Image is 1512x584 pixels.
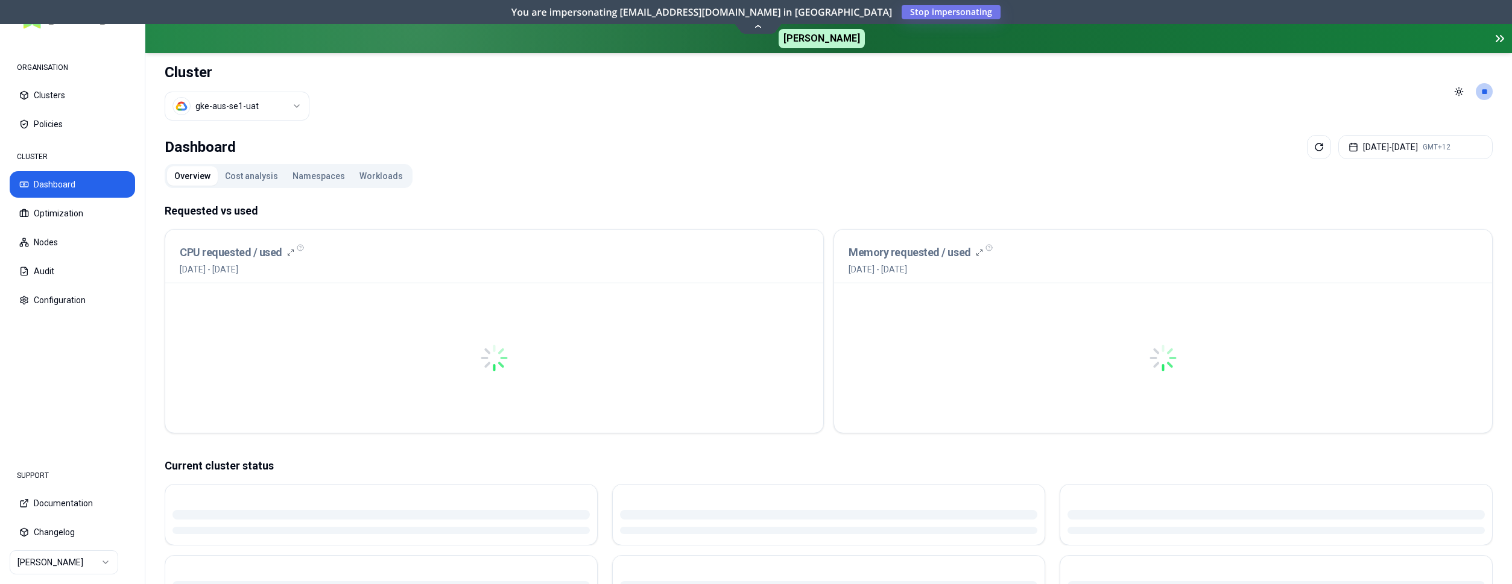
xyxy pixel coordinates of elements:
[779,29,865,48] span: [PERSON_NAME]
[1338,135,1493,159] button: [DATE]-[DATE]GMT+12
[10,258,135,284] button: Audit
[180,244,282,261] h3: CPU requested / used
[167,166,218,186] button: Overview
[165,457,1493,474] p: Current cluster status
[10,490,135,516] button: Documentation
[10,145,135,169] div: CLUSTER
[165,135,236,159] div: Dashboard
[285,166,352,186] button: Namespaces
[165,203,1493,219] p: Requested vs used
[165,63,309,82] h1: Cluster
[1423,142,1450,152] span: GMT+12
[180,263,294,275] span: [DATE] - [DATE]
[10,111,135,137] button: Policies
[218,166,285,186] button: Cost analysis
[849,263,983,275] span: [DATE] - [DATE]
[176,100,188,112] img: gcp
[352,166,410,186] button: Workloads
[10,287,135,313] button: Configuration
[849,244,971,261] h3: Memory requested / used
[10,171,135,198] button: Dashboard
[10,82,135,108] button: Clusters
[165,92,309,121] button: Select a value
[195,100,259,112] div: gke-aus-se1-uat
[10,200,135,227] button: Optimization
[10,519,135,545] button: Changelog
[10,463,135,488] div: SUPPORT
[10,55,135,80] div: ORGANISATION
[10,229,135,256] button: Nodes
